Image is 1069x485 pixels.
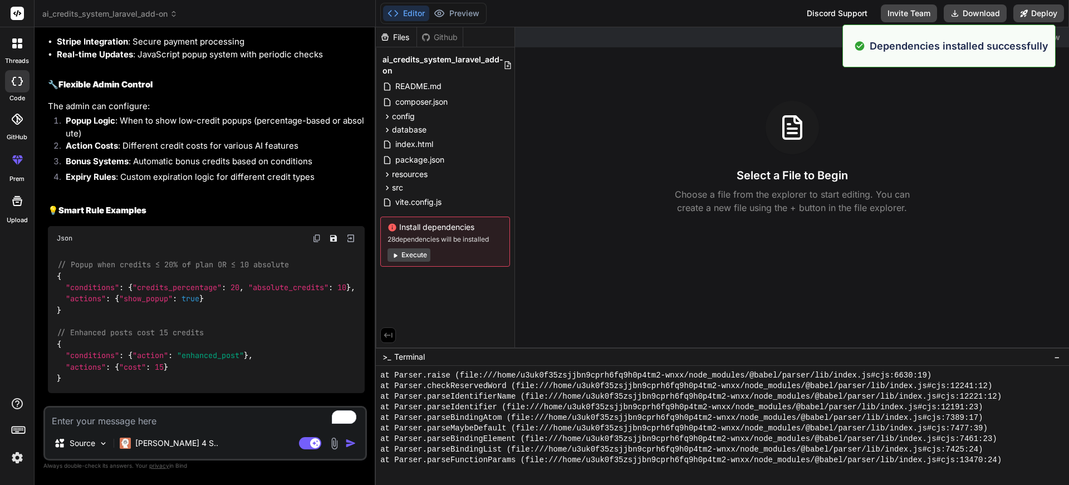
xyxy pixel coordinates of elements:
button: − [1052,348,1062,366]
span: { [128,351,133,361]
span: } [346,282,351,292]
span: { [57,271,61,281]
strong: Real-time Updates [57,49,133,60]
span: at Parser.parseIdentifier (file:///home/u3uk0f35zsjjbn9cprh6fq9h0p4tm2-wnxx/node_modules/@babel/p... [380,402,983,413]
li: : When to show low-credit popups (percentage-based or absolute) [57,115,365,140]
button: Preview [429,6,484,21]
span: Terminal [394,351,425,362]
p: [PERSON_NAME] 4 S.. [135,438,218,449]
label: threads [5,56,29,66]
span: "credits_percentage" [133,282,222,292]
span: ai_credits_system_laravel_add-on [42,8,178,19]
span: src [392,182,403,193]
strong: Smart Rule Examples [58,205,146,215]
span: at Parser.parseMaybeDefault (file:///home/u3uk0f35zsjjbn9cprh6fq9h0p4tm2-wnxx/node_modules/@babel... [380,423,988,434]
span: at Parser.parseBindingList (file:///home/u3uk0f35zsjjbn9cprh6fq9h0p4tm2-wnxx/node_modules/@babel/... [380,444,983,455]
span: at Parser.parseBindingElement (file:///home/u3uk0f35zsjjbn9cprh6fq9h0p4tm2-wnxx/node_modules/@bab... [380,434,997,444]
span: : [119,351,124,361]
span: 10 [337,282,346,292]
strong: Expiry Rules [66,172,116,182]
span: { [57,339,61,349]
li: : JavaScript popup system with periodic checks [57,48,365,61]
p: The admin can configure: [48,100,365,113]
li: : Automatic bonus credits based on conditions [57,155,365,171]
img: copy [312,234,321,243]
h2: 💡 [48,204,365,217]
span: : [106,294,110,304]
li: : Different credit costs for various AI features [57,140,365,155]
span: : [168,351,173,361]
p: Source [70,438,95,449]
p: Always double-check its answers. Your in Bind [43,460,367,471]
span: privacy [149,462,169,469]
button: Save file [326,231,341,246]
span: , [239,282,244,292]
span: vite.config.js [394,195,443,209]
span: Install dependencies [388,222,503,233]
img: attachment [328,437,341,450]
span: } [199,294,204,304]
span: , [351,282,355,292]
span: Json [57,234,72,243]
span: : [222,282,226,292]
span: database [392,124,426,135]
span: "cost" [119,362,146,372]
img: Pick Models [99,439,108,448]
span: at Parser.raise (file:///home/u3uk0f35zsjjbn9cprh6fq9h0p4tm2-wnxx/node_modules/@babel/parser/lib/... [380,370,931,381]
button: Execute [388,248,430,262]
span: 20 [231,282,239,292]
label: Upload [7,215,28,225]
p: Dependencies installed successfully [870,38,1048,53]
strong: Stripe Integration [57,36,128,47]
span: "conditions" [66,351,119,361]
span: README.md [394,80,443,93]
span: at Parser.checkReservedWord (file:///home/u3uk0f35zsjjbn9cprh6fq9h0p4tm2-wnxx/node_modules/@babel... [380,381,992,391]
span: "actions" [66,362,106,372]
button: Invite Team [881,4,937,22]
span: { [115,294,119,304]
span: composer.json [394,95,449,109]
button: Deploy [1013,4,1064,22]
span: >_ [383,351,391,362]
img: icon [345,438,356,449]
label: GitHub [7,133,27,142]
h2: 🔧 [48,79,365,91]
span: at Parser.parseFunctionParams (file:///home/u3uk0f35zsjjbn9cprh6fq9h0p4tm2-wnxx/node_modules/@bab... [380,455,1002,466]
strong: Popup Logic [66,115,115,126]
span: true [182,294,199,304]
button: Editor [383,6,429,21]
span: // Enhanced posts cost 15 credits [57,328,204,338]
span: at Parser.parseBindingAtom (file:///home/u3uk0f35zsjjbn9cprh6fq9h0p4tm2-wnxx/node_modules/@babel/... [380,413,983,423]
div: Discord Support [800,4,874,22]
span: "actions" [66,294,106,304]
span: { [128,282,133,292]
span: // Popup when credits ≤ 20% of plan OR ≤ 10 absolute [57,260,289,270]
span: "action" [133,351,168,361]
div: Github [417,32,463,43]
span: config [392,111,415,122]
img: Open in Browser [346,233,356,243]
span: : [146,362,150,372]
span: , [248,351,253,361]
span: resources [392,169,428,180]
img: Claude 4 Sonnet [120,438,131,449]
span: { [115,362,119,372]
textarea: To enrich screen reader interactions, please activate Accessibility in Grammarly extension settings [45,408,365,428]
span: : [106,362,110,372]
strong: Flexible Admin Control [58,79,153,90]
span: : [173,294,177,304]
span: : [119,282,124,292]
span: } [244,351,248,361]
img: settings [8,448,27,467]
img: alert [854,38,865,53]
span: } [57,373,61,383]
span: "absolute_credits" [248,282,328,292]
span: 28 dependencies will be installed [388,235,503,244]
button: Download [944,4,1007,22]
span: } [164,362,168,372]
span: } [57,305,61,315]
span: "show_popup" [119,294,173,304]
span: − [1054,351,1060,362]
h3: Select a File to Begin [737,168,848,183]
span: : [328,282,333,292]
